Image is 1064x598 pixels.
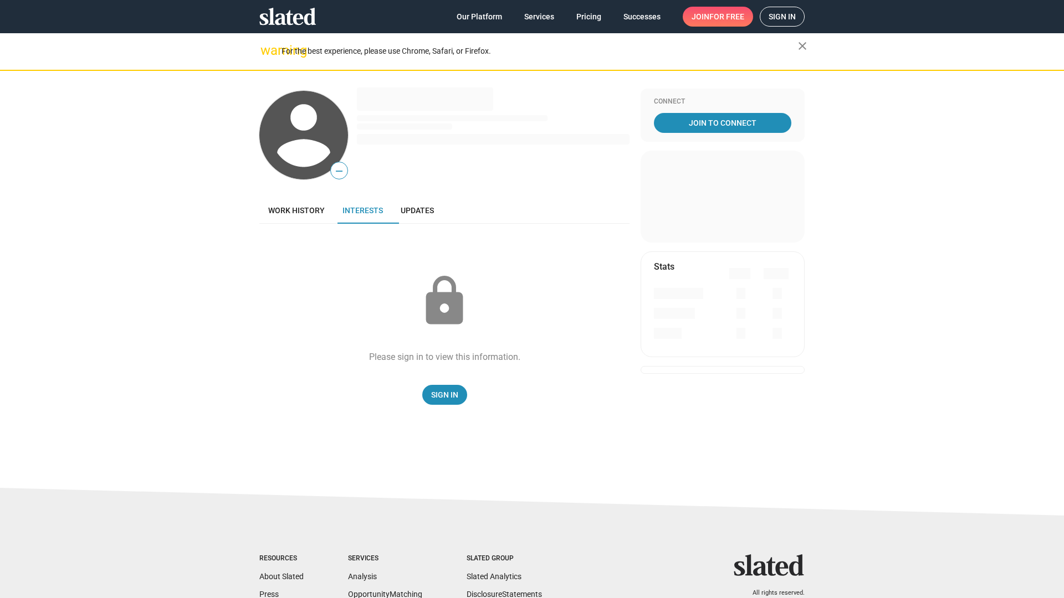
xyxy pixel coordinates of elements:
[348,554,422,563] div: Services
[760,7,805,27] a: Sign in
[259,197,334,224] a: Work history
[654,261,674,272] mat-card-title: Stats
[457,7,502,27] span: Our Platform
[369,351,520,363] div: Please sign in to view this information.
[656,113,789,133] span: Join To Connect
[448,7,511,27] a: Our Platform
[623,7,661,27] span: Successes
[268,206,325,215] span: Work history
[769,7,796,26] span: Sign in
[392,197,443,224] a: Updates
[401,206,434,215] span: Updates
[709,7,744,27] span: for free
[524,7,554,27] span: Services
[467,554,542,563] div: Slated Group
[683,7,753,27] a: Joinfor free
[615,7,669,27] a: Successes
[431,385,458,405] span: Sign In
[331,164,347,178] span: —
[334,197,392,224] a: Interests
[282,44,798,59] div: For the best experience, please use Chrome, Safari, or Firefox.
[576,7,601,27] span: Pricing
[796,39,809,53] mat-icon: close
[467,572,521,581] a: Slated Analytics
[515,7,563,27] a: Services
[654,113,791,133] a: Join To Connect
[342,206,383,215] span: Interests
[348,572,377,581] a: Analysis
[567,7,610,27] a: Pricing
[417,274,472,329] mat-icon: lock
[260,44,274,57] mat-icon: warning
[422,385,467,405] a: Sign In
[259,554,304,563] div: Resources
[259,572,304,581] a: About Slated
[654,97,791,106] div: Connect
[692,7,744,27] span: Join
